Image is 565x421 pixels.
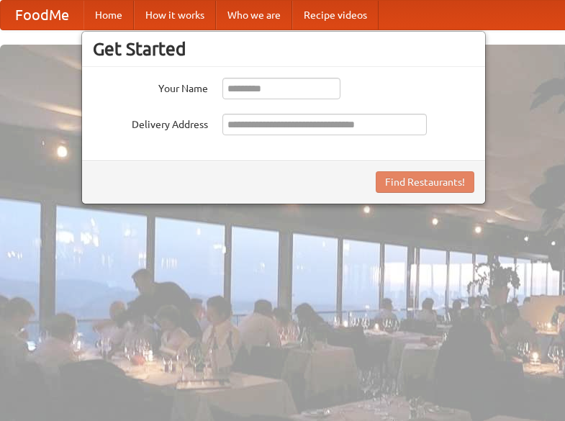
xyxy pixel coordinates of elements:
[134,1,216,30] a: How it works
[93,38,474,60] h3: Get Started
[216,1,292,30] a: Who we are
[93,114,208,132] label: Delivery Address
[376,171,474,193] button: Find Restaurants!
[292,1,379,30] a: Recipe videos
[93,78,208,96] label: Your Name
[1,1,83,30] a: FoodMe
[83,1,134,30] a: Home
